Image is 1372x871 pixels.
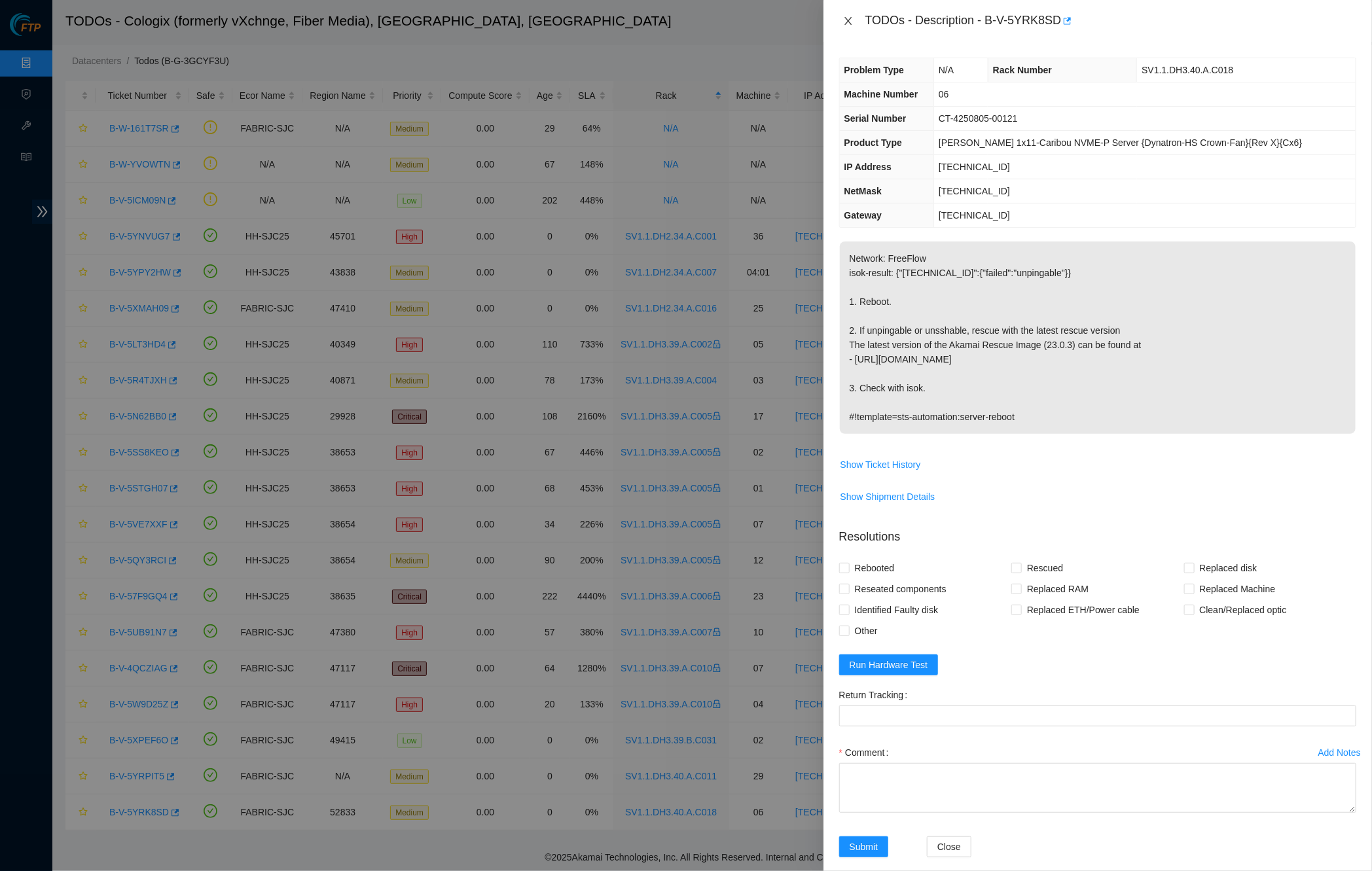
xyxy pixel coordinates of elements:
[850,658,928,672] span: Run Hardware Test
[939,210,1010,221] span: [TECHNICAL_ID]
[839,518,1356,546] p: Resolutions
[1022,558,1068,578] span: Rescued
[927,836,971,857] button: Close
[839,15,857,27] button: Close
[1195,578,1281,599] span: Replaced Machine
[844,162,892,172] span: IP Address
[850,620,883,641] span: Other
[865,10,1356,31] div: TODOs - Description - B-V-5YRK8SD
[1318,742,1362,763] button: Add Notes
[1318,748,1361,757] div: Add Notes
[939,113,1018,124] span: CT-4250805-00121
[939,162,1010,172] span: [TECHNICAL_ID]
[939,65,954,75] span: N/A
[844,65,905,75] span: Problem Type
[939,186,1010,196] span: [TECHNICAL_ID]
[840,454,922,475] button: Show Ticket History
[844,137,902,148] span: Product Type
[839,684,913,705] label: Return Tracking
[850,840,878,854] span: Submit
[850,578,952,599] span: Reseated components
[843,16,854,26] span: close
[840,241,1356,434] p: Network: FreeFlow isok-result: {"[TECHNICAL_ID]":{"failed":"unpingable"}} 1. Reboot. 2. If unping...
[1195,599,1292,620] span: Clean/Replaced optic
[839,654,939,675] button: Run Hardware Test
[844,89,918,99] span: Machine Number
[1022,599,1145,620] span: Replaced ETH/Power cable
[839,742,894,763] label: Comment
[839,705,1356,726] input: Return Tracking
[840,489,935,504] span: Show Shipment Details
[1022,578,1094,599] span: Replaced RAM
[850,558,900,578] span: Rebooted
[840,486,936,507] button: Show Shipment Details
[850,599,944,620] span: Identified Faulty disk
[939,137,1302,148] span: [PERSON_NAME] 1x11-Caribou NVME-P Server {Dynatron-HS Crown-Fan}{Rev X}{Cx6}
[839,763,1356,813] textarea: Comment
[839,836,889,857] button: Submit
[937,840,961,854] span: Close
[844,113,907,124] span: Serial Number
[939,89,949,99] span: 06
[840,457,921,472] span: Show Ticket History
[844,186,882,196] span: NetMask
[1142,65,1233,75] span: SV1.1.DH3.40.A.C018
[1195,558,1263,578] span: Replaced disk
[844,210,882,221] span: Gateway
[993,65,1052,75] span: Rack Number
